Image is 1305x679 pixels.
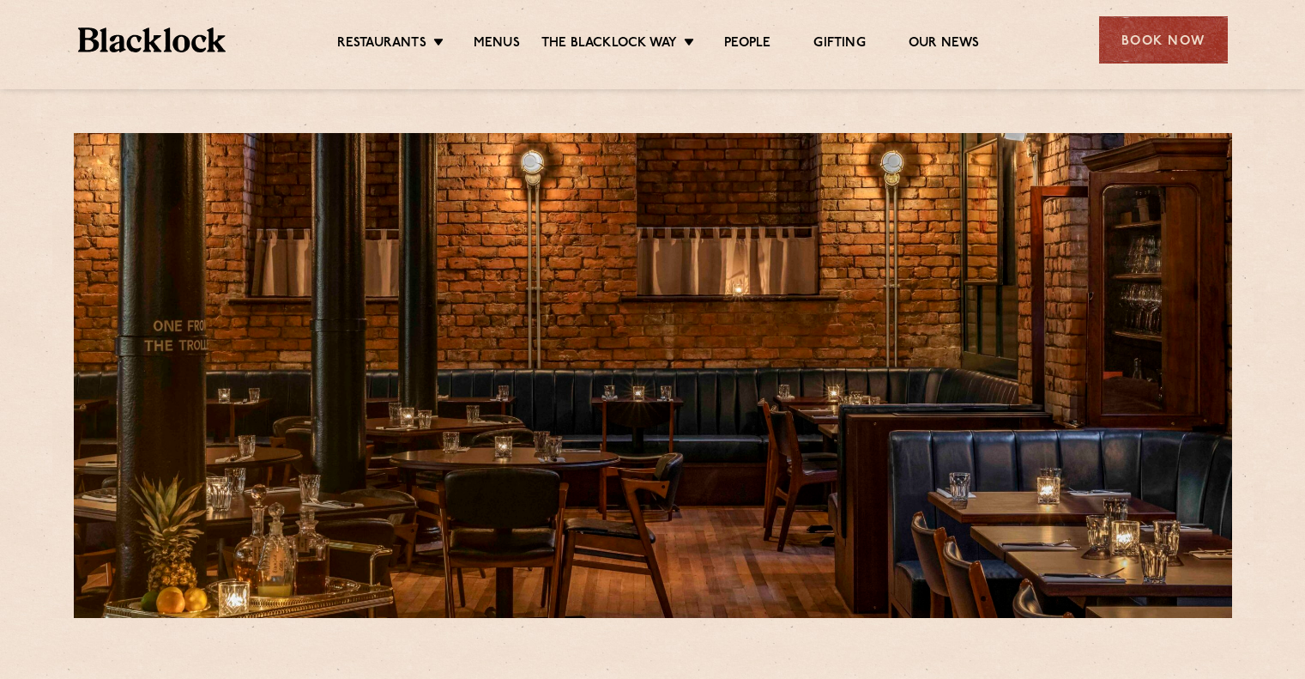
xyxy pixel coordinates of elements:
a: Restaurants [337,35,426,54]
a: Gifting [813,35,865,54]
img: BL_Textured_Logo-footer-cropped.svg [78,27,227,52]
a: People [724,35,770,54]
a: The Blacklock Way [541,35,677,54]
div: Book Now [1099,16,1228,64]
a: Menus [474,35,520,54]
a: Our News [909,35,980,54]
